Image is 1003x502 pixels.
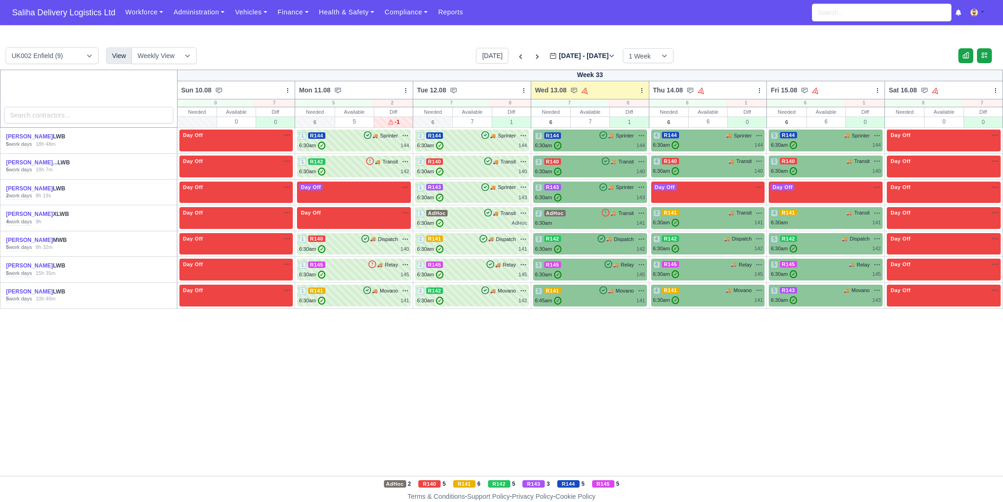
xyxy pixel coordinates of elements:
[653,270,680,278] div: 6:30am
[6,211,53,217] a: [PERSON_NAME]
[535,132,542,140] span: 3
[36,166,53,174] div: 18h 7m
[299,158,306,166] span: 1
[662,261,679,267] span: R145
[299,235,306,243] span: 1
[618,209,633,217] span: Transit
[308,235,325,242] span: R140
[6,244,9,250] strong: 5
[453,107,491,117] div: Available
[780,209,797,216] span: R141
[724,235,730,242] span: 🚚
[436,194,443,202] span: ✓
[6,236,103,244] div: MWB
[771,245,797,253] div: 6:30am
[771,158,778,165] span: 5
[535,194,561,202] div: 6:30am
[535,245,561,253] div: 6:30am
[495,261,501,268] span: 🚚
[299,209,323,216] span: Day Off
[754,167,763,175] div: 140
[636,219,645,227] div: 141
[771,270,797,278] div: 6:30am
[299,85,330,95] span: Mon 11.08
[846,209,852,216] span: 🚚
[512,493,554,500] a: Privacy Policy
[181,184,205,190] span: Day Off
[771,184,794,190] span: Day Off
[889,132,912,138] span: Day Off
[807,107,845,117] div: Available
[616,183,634,191] span: Sprinter
[771,85,797,95] span: Fri 15.08
[417,85,446,95] span: Tue 12.08
[375,158,380,165] span: 🚚
[417,261,424,269] span: 2
[295,107,334,117] div: Needed
[857,261,870,269] span: Relay
[754,141,763,149] div: 144
[535,219,552,227] div: 6:30am
[385,261,398,269] span: Relay
[413,107,452,117] div: Needed
[790,270,797,278] span: ✓
[335,107,374,117] div: Available
[535,158,542,166] span: 3
[736,209,752,217] span: Transit
[771,219,788,227] div: 6:30am
[106,47,132,64] div: View
[377,261,383,268] span: 🚚
[636,194,645,202] div: 143
[519,142,527,150] div: 144
[476,48,508,64] button: [DATE]
[854,209,870,217] span: Transit
[6,193,9,198] strong: 2
[689,117,727,126] div: 6
[401,168,409,176] div: 142
[653,184,677,190] span: Day Off
[554,245,561,253] span: ✓
[6,159,58,166] a: [PERSON_NAME]...
[217,117,256,126] div: 0
[496,235,516,243] span: Dispatch
[230,3,272,21] a: Vehicles
[610,210,616,217] span: 🚚
[889,209,912,216] span: Day Off
[885,99,961,107] div: 0
[636,245,645,253] div: 142
[453,117,491,126] div: 7
[872,141,881,149] div: 144
[964,107,1003,117] div: Diff
[6,288,53,295] a: [PERSON_NAME]
[535,168,561,176] div: 6:30am
[608,132,614,139] span: 🚚
[790,141,797,149] span: ✓
[489,99,530,107] div: 0
[299,245,325,253] div: 6:30am
[872,167,881,175] div: 140
[662,158,679,164] span: R140
[767,99,843,107] div: 6
[812,4,951,21] input: Search...
[549,51,615,61] label: [DATE] - [DATE]
[728,107,766,117] div: Diff
[436,142,443,150] span: ✓
[672,270,679,278] span: ✓
[672,219,679,227] span: ✓
[726,99,766,107] div: 1
[6,166,32,174] div: work days
[6,262,53,269] a: [PERSON_NAME]
[181,261,205,267] span: Day Off
[501,209,516,217] span: Transit
[544,235,561,242] span: R142
[492,117,531,127] div: 1
[436,168,443,176] span: ✓
[370,235,376,242] span: 🚚
[4,107,173,124] input: Search contractors...
[308,158,325,165] span: R142
[177,70,1003,81] div: Week 33
[610,117,648,127] div: 1
[754,219,763,227] div: 141
[964,117,1003,127] div: 0
[531,99,607,107] div: 7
